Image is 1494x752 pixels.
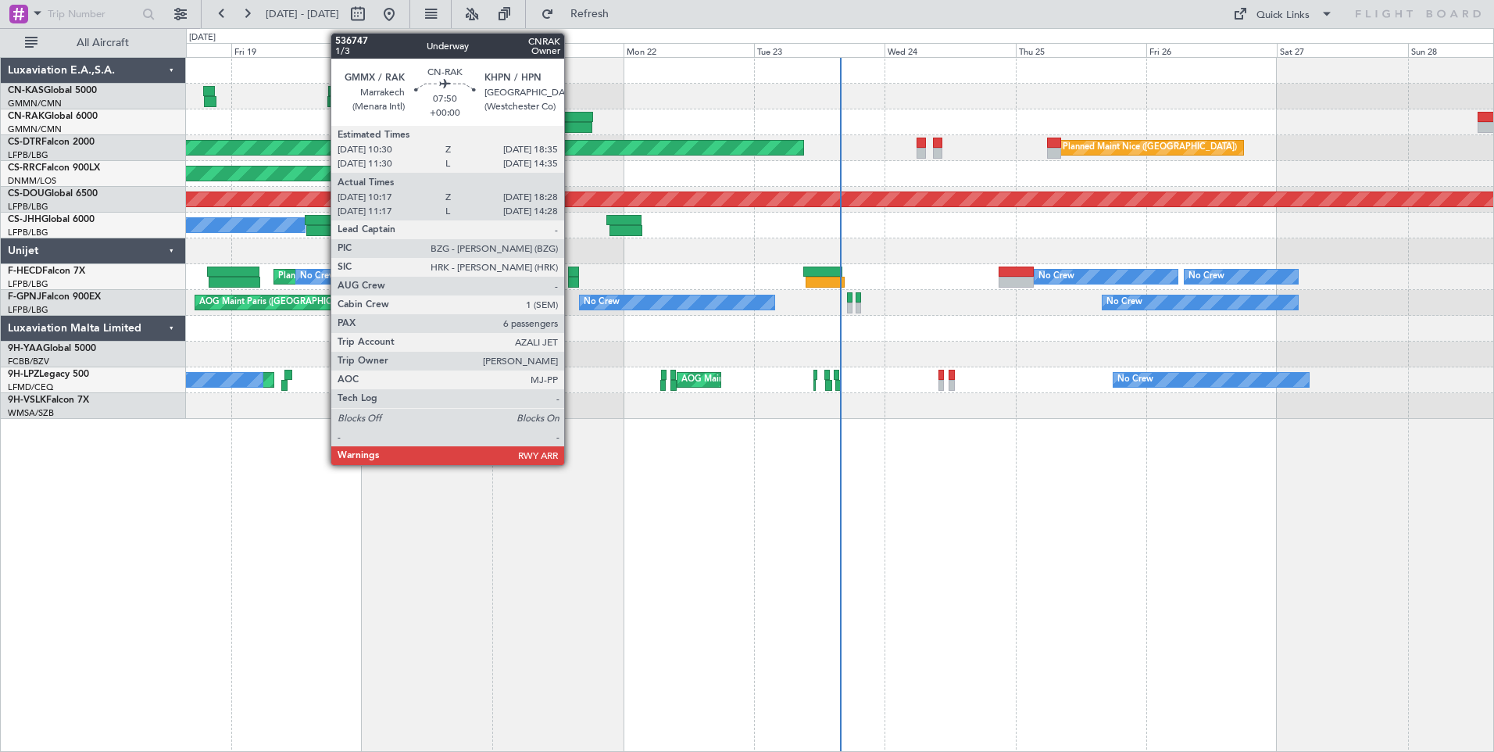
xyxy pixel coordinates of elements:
[8,138,41,147] span: CS-DTR
[8,215,95,224] a: CS-JHHGlobal 6000
[8,215,41,224] span: CS-JHH
[8,86,97,95] a: CN-KASGlobal 5000
[1038,265,1074,288] div: No Crew
[557,9,623,20] span: Refresh
[8,344,43,353] span: 9H-YAA
[8,278,48,290] a: LFPB/LBG
[8,292,41,302] span: F-GPNJ
[8,396,46,405] span: 9H-VSLK
[584,291,620,314] div: No Crew
[1106,291,1142,314] div: No Crew
[231,43,362,57] div: Fri 19
[885,43,1015,57] div: Wed 24
[199,291,363,314] div: AOG Maint Paris ([GEOGRAPHIC_DATA])
[8,189,98,199] a: CS-DOUGlobal 6500
[278,265,524,288] div: Planned Maint [GEOGRAPHIC_DATA] ([GEOGRAPHIC_DATA])
[8,356,49,367] a: FCBB/BZV
[8,370,89,379] a: 9H-LPZLegacy 500
[8,267,85,276] a: F-HECDFalcon 7X
[1225,2,1341,27] button: Quick Links
[189,31,216,45] div: [DATE]
[754,43,885,57] div: Tue 23
[8,381,53,393] a: LFMD/CEQ
[8,292,101,302] a: F-GPNJFalcon 900EX
[8,370,39,379] span: 9H-LPZ
[8,396,89,405] a: 9H-VSLKFalcon 7X
[8,175,56,187] a: DNMM/LOS
[624,43,754,57] div: Mon 22
[1256,8,1310,23] div: Quick Links
[1188,265,1224,288] div: No Crew
[8,112,98,121] a: CN-RAKGlobal 6000
[8,149,48,161] a: LFPB/LBG
[8,163,100,173] a: CS-RRCFalcon 900LX
[8,163,41,173] span: CS-RRC
[8,138,95,147] a: CS-DTRFalcon 2000
[266,7,339,21] span: [DATE] - [DATE]
[8,267,42,276] span: F-HECD
[8,124,62,135] a: GMMN/CMN
[300,265,336,288] div: No Crew
[1146,43,1277,57] div: Fri 26
[17,30,170,56] button: All Aircraft
[8,98,62,109] a: GMMN/CMN
[8,304,48,316] a: LFPB/LBG
[8,86,44,95] span: CN-KAS
[534,2,627,27] button: Refresh
[1117,368,1153,392] div: No Crew
[8,201,48,213] a: LFPB/LBG
[681,368,806,392] div: AOG Maint Cannes (Mandelieu)
[1277,43,1407,57] div: Sat 27
[8,112,45,121] span: CN-RAK
[8,227,48,238] a: LFPB/LBG
[8,344,96,353] a: 9H-YAAGlobal 5000
[1063,136,1237,159] div: Planned Maint Nice ([GEOGRAPHIC_DATA])
[492,43,623,57] div: Sun 21
[41,38,165,48] span: All Aircraft
[8,407,54,419] a: WMSA/SZB
[362,43,492,57] div: Sat 20
[8,189,45,199] span: CS-DOU
[1016,43,1146,57] div: Thu 25
[48,2,138,26] input: Trip Number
